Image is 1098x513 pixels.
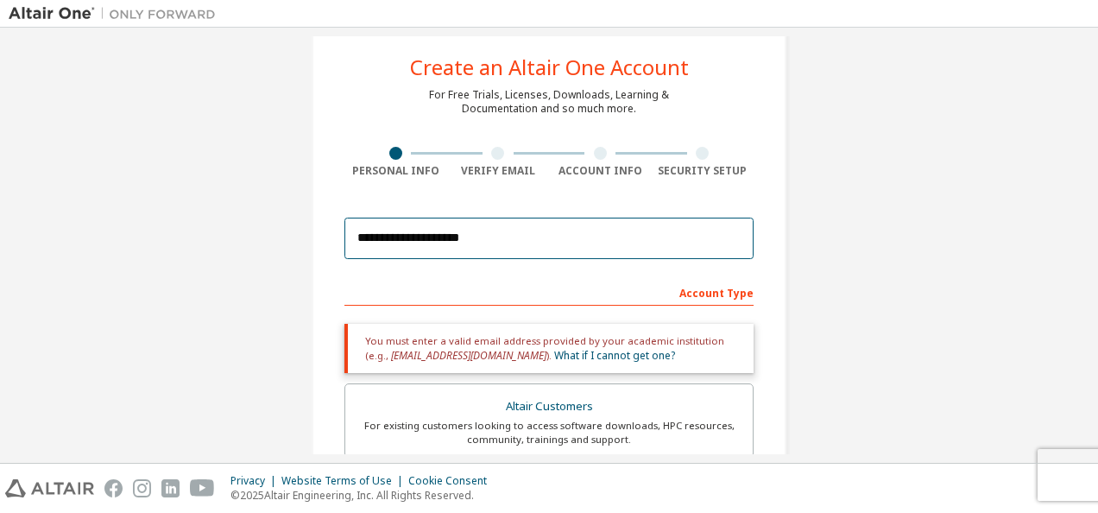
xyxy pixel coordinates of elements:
div: You must enter a valid email address provided by your academic institution (e.g., ). [344,324,754,373]
img: youtube.svg [190,479,215,497]
span: [EMAIL_ADDRESS][DOMAIN_NAME] [391,348,546,363]
div: Personal Info [344,164,447,178]
div: Altair Customers [356,395,742,419]
div: Privacy [230,474,281,488]
img: altair_logo.svg [5,479,94,497]
img: facebook.svg [104,479,123,497]
a: What if I cannot get one? [554,348,675,363]
div: Website Terms of Use [281,474,408,488]
div: Account Type [344,278,754,306]
div: For existing customers looking to access software downloads, HPC resources, community, trainings ... [356,419,742,446]
div: Cookie Consent [408,474,497,488]
div: Verify Email [447,164,550,178]
img: linkedin.svg [161,479,180,497]
img: Altair One [9,5,224,22]
div: Account Info [549,164,652,178]
img: instagram.svg [133,479,151,497]
div: Create an Altair One Account [410,57,689,78]
p: © 2025 Altair Engineering, Inc. All Rights Reserved. [230,488,497,503]
div: Security Setup [652,164,754,178]
div: For Free Trials, Licenses, Downloads, Learning & Documentation and so much more. [429,88,669,116]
